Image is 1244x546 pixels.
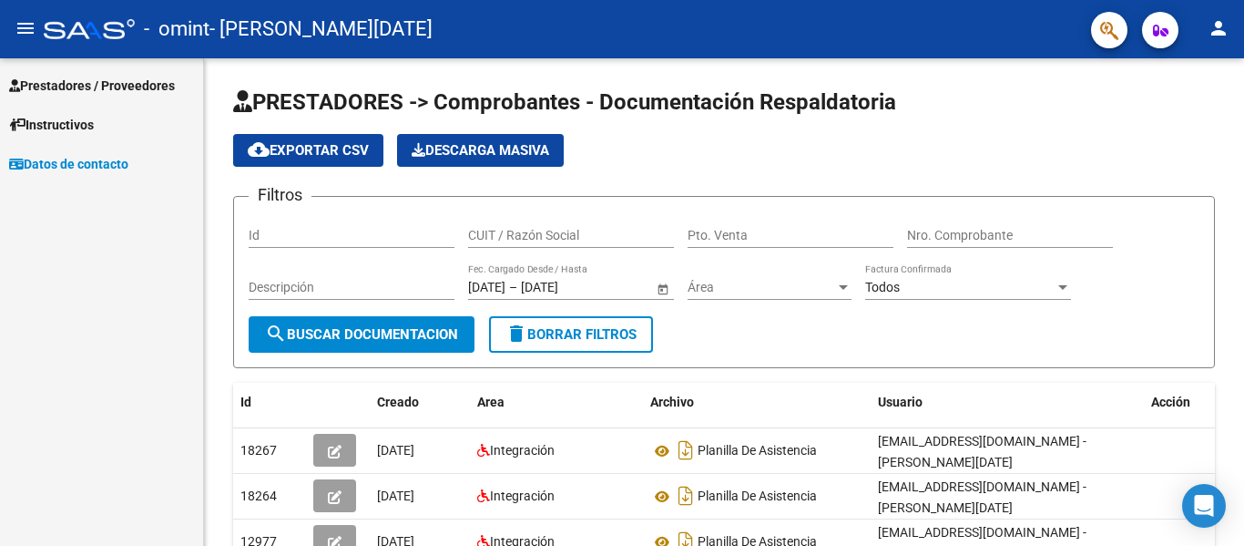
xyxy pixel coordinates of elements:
button: Descarga Masiva [397,134,564,167]
span: Usuario [878,395,923,409]
span: [EMAIL_ADDRESS][DOMAIN_NAME] - [PERSON_NAME][DATE] [878,479,1086,515]
input: End date [521,280,610,295]
span: [DATE] [377,489,414,503]
span: [DATE] [377,443,414,458]
button: Borrar Filtros [489,316,653,353]
mat-icon: menu [15,17,36,39]
span: PRESTADORES -> Comprobantes - Documentación Respaldatoria [233,89,896,115]
span: Prestadores / Proveedores [9,76,175,96]
span: Id [240,395,251,409]
span: Acción [1151,395,1190,409]
datatable-header-cell: Area [470,383,643,422]
span: Instructivos [9,115,94,135]
span: Integración [490,489,555,503]
span: Descarga Masiva [412,142,549,159]
span: Todos [865,280,900,294]
div: Open Intercom Messenger [1182,484,1226,528]
datatable-header-cell: Acción [1144,383,1235,422]
datatable-header-cell: Creado [370,383,470,422]
span: [EMAIL_ADDRESS][DOMAIN_NAME] - [PERSON_NAME][DATE] [878,434,1086,469]
span: Datos de contacto [9,154,128,174]
i: Descargar documento [674,436,698,465]
datatable-header-cell: Archivo [643,383,871,422]
datatable-header-cell: Usuario [871,383,1144,422]
span: 18267 [240,443,277,458]
mat-icon: cloud_download [248,139,270,160]
span: Área [688,280,835,295]
span: Creado [377,395,419,409]
button: Buscar Documentacion [249,316,474,353]
span: Integración [490,443,555,458]
span: - omint [144,9,209,49]
span: - [PERSON_NAME][DATE] [209,9,433,49]
input: Start date [468,280,505,295]
mat-icon: delete [505,323,527,345]
button: Open calendar [653,279,672,298]
span: – [509,280,517,295]
span: Planilla De Asistencia [698,444,817,458]
span: Borrar Filtros [505,326,637,343]
datatable-header-cell: Id [233,383,306,422]
app-download-masive: Descarga masiva de comprobantes (adjuntos) [397,134,564,167]
i: Descargar documento [674,481,698,510]
button: Exportar CSV [233,134,383,167]
span: Area [477,395,505,409]
mat-icon: search [265,323,287,345]
span: Archivo [650,395,694,409]
span: Planilla De Asistencia [698,489,817,504]
span: 18264 [240,489,277,503]
mat-icon: person [1208,17,1229,39]
span: Exportar CSV [248,142,369,159]
h3: Filtros [249,182,311,208]
span: Buscar Documentacion [265,326,458,343]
